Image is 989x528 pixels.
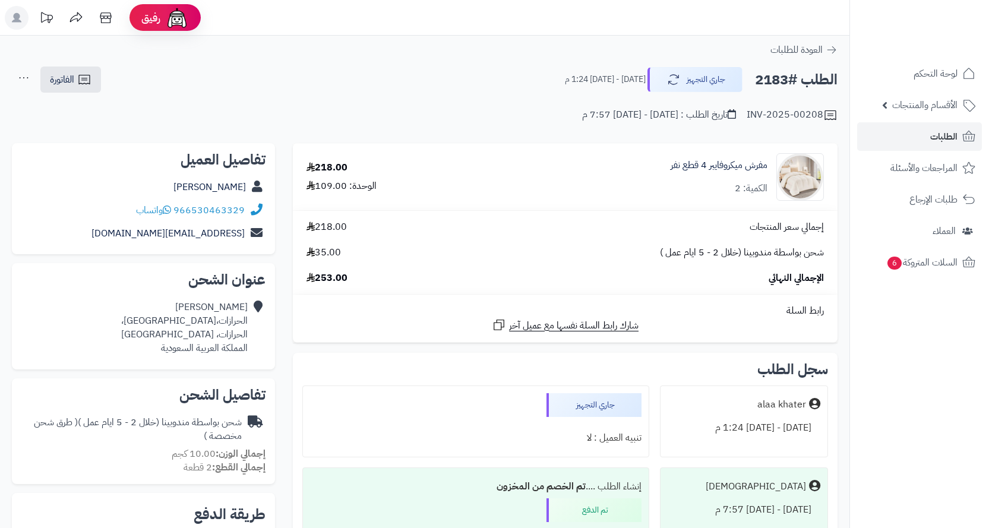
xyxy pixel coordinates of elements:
small: [DATE] - [DATE] 1:24 م [565,74,646,86]
span: ( طرق شحن مخصصة ) [34,415,242,443]
span: لوحة التحكم [914,65,958,82]
div: [PERSON_NAME] الحرازات،[GEOGRAPHIC_DATA]، الحرازات، [GEOGRAPHIC_DATA] المملكة العربية السعودية [121,301,248,355]
img: ai-face.png [165,6,189,30]
a: تحديثات المنصة [31,6,61,33]
div: رابط السلة [298,304,833,318]
a: طلبات الإرجاع [857,185,982,214]
h2: الطلب #2183 [755,68,838,92]
strong: إجمالي القطع: [212,460,266,475]
a: [PERSON_NAME] [173,180,246,194]
button: جاري التجهيز [647,67,742,92]
img: 1756881353-1-90x90.jpg [777,153,823,201]
span: طلبات الإرجاع [909,191,958,208]
a: مفرش ميكروفايبر 4 قطع نفر [671,159,767,172]
div: [DEMOGRAPHIC_DATA] [706,480,806,494]
span: السلات المتروكة [886,254,958,271]
div: الوحدة: 109.00 [307,179,377,193]
a: شارك رابط السلة نفسها مع عميل آخر [492,318,639,333]
a: الطلبات [857,122,982,151]
span: 6 [887,257,902,270]
strong: إجمالي الوزن: [216,447,266,461]
span: شارك رابط السلة نفسها مع عميل آخر [509,319,639,333]
div: إنشاء الطلب .... [310,475,642,498]
span: الطلبات [930,128,958,145]
a: المراجعات والأسئلة [857,154,982,182]
span: العملاء [933,223,956,239]
div: INV-2025-00208 [747,108,838,122]
span: العودة للطلبات [770,43,823,57]
div: 218.00 [307,161,347,175]
a: لوحة التحكم [857,59,982,88]
span: 218.00 [307,220,347,234]
span: الأقسام والمنتجات [892,97,958,113]
a: السلات المتروكة6 [857,248,982,277]
h2: عنوان الشحن [21,273,266,287]
small: 2 قطعة [184,460,266,475]
h2: تفاصيل الشحن [21,388,266,402]
span: شحن بواسطة مندوبينا (خلال 2 - 5 ايام عمل ) [660,246,824,260]
div: تنبيه العميل : لا [310,426,642,450]
div: تاريخ الطلب : [DATE] - [DATE] 7:57 م [582,108,736,122]
span: إجمالي سعر المنتجات [750,220,824,234]
div: [DATE] - [DATE] 7:57 م [668,498,820,521]
h3: سجل الطلب [757,362,828,377]
span: الفاتورة [50,72,74,87]
div: تم الدفع [546,498,642,522]
div: الكمية: 2 [735,182,767,195]
div: جاري التجهيز [546,393,642,417]
h2: تفاصيل العميل [21,153,266,167]
a: الفاتورة [40,67,101,93]
a: واتساب [136,203,171,217]
a: [EMAIL_ADDRESS][DOMAIN_NAME] [91,226,245,241]
a: العودة للطلبات [770,43,838,57]
b: تم الخصم من المخزون [497,479,586,494]
span: الإجمالي النهائي [769,271,824,285]
div: شحن بواسطة مندوبينا (خلال 2 - 5 ايام عمل ) [21,416,242,443]
div: [DATE] - [DATE] 1:24 م [668,416,820,440]
span: رفيق [141,11,160,25]
span: المراجعات والأسئلة [890,160,958,176]
small: 10.00 كجم [172,447,266,461]
span: 35.00 [307,246,341,260]
a: 966530463329 [173,203,245,217]
span: 253.00 [307,271,347,285]
div: alaa khater [757,398,806,412]
img: logo-2.png [908,33,978,58]
h2: طريقة الدفع [194,507,266,521]
a: العملاء [857,217,982,245]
